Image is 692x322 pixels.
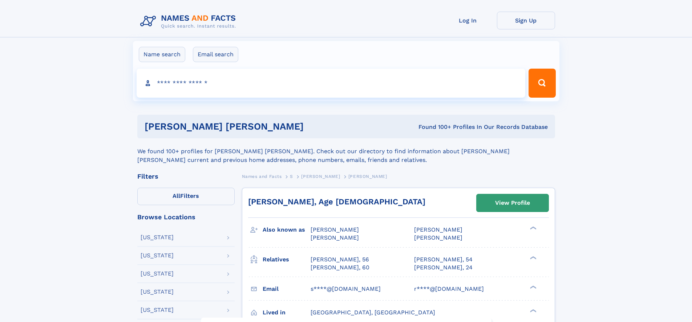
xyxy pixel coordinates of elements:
[529,69,555,98] button: Search Button
[414,226,462,233] span: [PERSON_NAME]
[311,309,435,316] span: [GEOGRAPHIC_DATA], [GEOGRAPHIC_DATA]
[528,308,537,313] div: ❯
[311,226,359,233] span: [PERSON_NAME]
[263,306,311,319] h3: Lived in
[414,256,473,264] a: [PERSON_NAME], 54
[528,285,537,289] div: ❯
[348,174,387,179] span: [PERSON_NAME]
[301,174,340,179] span: [PERSON_NAME]
[311,264,369,272] a: [PERSON_NAME], 60
[477,194,549,212] a: View Profile
[311,234,359,241] span: [PERSON_NAME]
[290,172,293,181] a: S
[141,307,174,313] div: [US_STATE]
[141,235,174,240] div: [US_STATE]
[528,255,537,260] div: ❯
[528,226,537,231] div: ❯
[263,283,311,295] h3: Email
[137,173,235,180] div: Filters
[414,234,462,241] span: [PERSON_NAME]
[242,172,282,181] a: Names and Facts
[137,69,526,98] input: search input
[495,195,530,211] div: View Profile
[263,253,311,266] h3: Relatives
[145,122,361,131] h1: [PERSON_NAME] [PERSON_NAME]
[193,47,238,62] label: Email search
[439,12,497,29] a: Log In
[141,253,174,258] div: [US_STATE]
[139,47,185,62] label: Name search
[311,256,369,264] a: [PERSON_NAME], 56
[173,192,180,199] span: All
[141,289,174,295] div: [US_STATE]
[361,123,548,131] div: Found 100+ Profiles In Our Records Database
[248,197,425,206] a: [PERSON_NAME], Age [DEMOGRAPHIC_DATA]
[141,271,174,277] div: [US_STATE]
[137,138,555,164] div: We found 100+ profiles for [PERSON_NAME] [PERSON_NAME]. Check out our directory to find informati...
[263,224,311,236] h3: Also known as
[137,188,235,205] label: Filters
[497,12,555,29] a: Sign Up
[137,214,235,220] div: Browse Locations
[414,264,473,272] a: [PERSON_NAME], 24
[290,174,293,179] span: S
[137,12,242,31] img: Logo Names and Facts
[301,172,340,181] a: [PERSON_NAME]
